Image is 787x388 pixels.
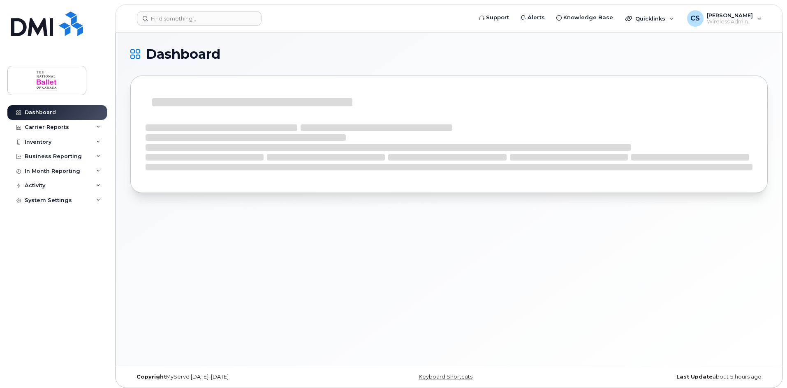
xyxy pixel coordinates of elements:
strong: Last Update [676,374,713,380]
strong: Copyright [137,374,166,380]
div: about 5 hours ago [555,374,768,380]
a: Keyboard Shortcuts [419,374,472,380]
span: Dashboard [146,48,220,60]
div: MyServe [DATE]–[DATE] [130,374,343,380]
